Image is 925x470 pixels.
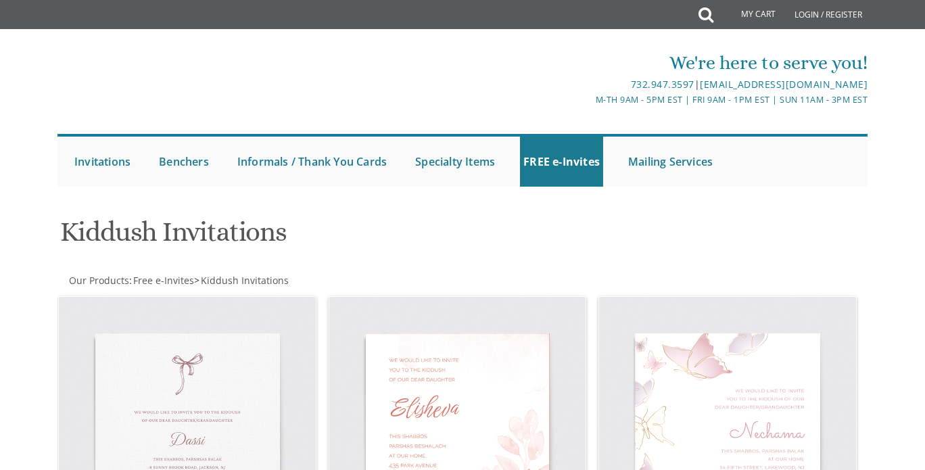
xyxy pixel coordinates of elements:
h1: Kiddush Invitations [60,217,590,257]
a: Benchers [156,137,212,187]
a: Specialty Items [412,137,498,187]
a: FREE e-Invites [520,137,603,187]
div: : [57,274,462,287]
div: M-Th 9am - 5pm EST | Fri 9am - 1pm EST | Sun 11am - 3pm EST [328,93,868,107]
a: Kiddush Invitations [199,274,289,287]
a: Free e-Invites [132,274,194,287]
a: [EMAIL_ADDRESS][DOMAIN_NAME] [700,78,868,91]
a: 732.947.3597 [631,78,694,91]
a: Our Products [68,274,129,287]
a: Mailing Services [625,137,716,187]
a: Informals / Thank You Cards [234,137,390,187]
span: Free e-Invites [133,274,194,287]
span: Kiddush Invitations [201,274,289,287]
div: We're here to serve you! [328,49,868,76]
a: Invitations [71,137,134,187]
div: | [328,76,868,93]
a: My Cart [712,1,785,28]
span: > [194,274,289,287]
